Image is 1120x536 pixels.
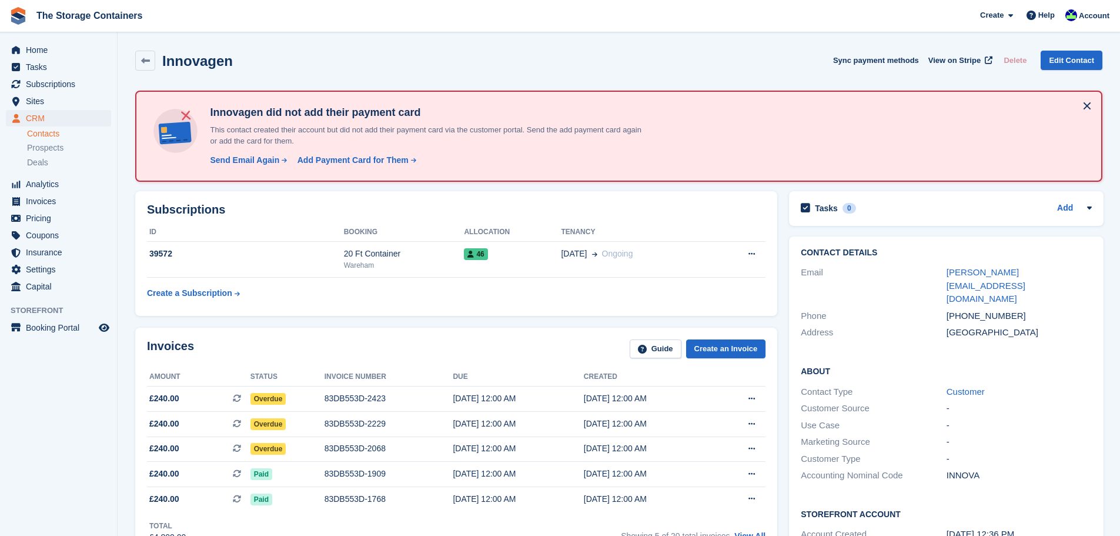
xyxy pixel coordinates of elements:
div: Contact Type [801,385,946,399]
div: [DATE] 12:00 AM [453,418,583,430]
div: - [947,402,1092,415]
span: £240.00 [149,392,179,405]
a: Add Payment Card for Them [293,154,417,167]
span: £240.00 [149,418,179,430]
span: Create [980,9,1004,21]
a: Prospects [27,142,111,154]
span: Settings [26,261,96,278]
th: Created [584,368,714,387]
span: Storefront [11,305,117,317]
div: [DATE] 12:00 AM [584,392,714,405]
a: menu [6,76,111,92]
a: The Storage Containers [32,6,147,25]
span: Ongoing [602,249,633,258]
div: 39572 [147,248,344,260]
img: Stacy Williams [1065,9,1077,21]
a: menu [6,110,111,126]
img: stora-icon-8386f47178a22dfd0bd8f6a31ec36ba5ce8667c1dd55bd0f319d3a0aa187defe.svg [9,7,27,25]
a: Edit Contact [1041,51,1102,70]
button: Sync payment methods [833,51,919,70]
span: Home [26,42,96,58]
h2: Contact Details [801,248,1092,258]
span: Capital [26,278,96,295]
div: Wareham [344,260,464,271]
span: Pricing [26,210,96,227]
span: Prospects [27,142,63,154]
a: Guide [630,339,681,359]
p: This contact created their account but did not add their payment card via the customer portal. Se... [205,124,646,147]
div: Address [801,326,946,339]
span: £240.00 [149,493,179,505]
div: 0 [842,203,856,214]
th: ID [147,223,344,242]
a: menu [6,244,111,261]
a: menu [6,319,111,336]
a: menu [6,176,111,192]
img: no-card-linked-e7822e413c904bf8b177c4d89f31251c4716f9871600ec3ca5bfc59e148c83f4.svg [151,106,200,156]
div: Email [801,266,946,306]
th: Booking [344,223,464,242]
h2: Storefront Account [801,508,1092,520]
div: 83DB553D-2229 [325,418,453,430]
th: Amount [147,368,250,387]
a: Deals [27,157,111,169]
h2: Tasks [815,203,838,214]
span: Tasks [26,59,96,75]
a: Create a Subscription [147,282,240,304]
span: Account [1079,10,1109,22]
a: menu [6,227,111,244]
th: Due [453,368,583,387]
div: [DATE] 12:00 AM [453,392,583,405]
th: Tenancy [561,223,713,242]
h2: Invoices [147,339,194,359]
h2: Subscriptions [147,203,765,217]
span: £240.00 [149,468,179,480]
span: Analytics [26,176,96,192]
div: 83DB553D-2068 [325,442,453,455]
div: - [947,419,1092,432]
div: [DATE] 12:00 AM [584,468,714,480]
h2: Innovagen [162,53,233,69]
div: INNOVA [947,469,1092,482]
span: Deals [27,157,48,168]
button: Delete [999,51,1031,70]
a: Customer [947,387,985,397]
div: 20 Ft Container [344,248,464,260]
a: Contacts [27,128,111,139]
a: Preview store [97,321,111,335]
div: Use Case [801,419,946,432]
div: Customer Type [801,452,946,466]
div: 83DB553D-1909 [325,468,453,480]
span: Booking Portal [26,319,96,336]
div: 83DB553D-1768 [325,493,453,505]
span: Overdue [250,418,286,430]
div: [PHONE_NUMBER] [947,309,1092,323]
div: [DATE] 12:00 AM [453,442,583,455]
div: Accounting Nominal Code [801,469,946,482]
div: Total [149,521,186,531]
div: Add Payment Card for Them [297,154,409,167]
div: - [947,452,1092,466]
span: Paid [250,494,272,505]
span: View on Stripe [928,55,981,66]
div: [GEOGRAPHIC_DATA] [947,326,1092,339]
a: menu [6,193,111,209]
a: Create an Invoice [686,339,766,359]
div: Send Email Again [210,154,279,167]
span: £240.00 [149,442,179,455]
span: Coupons [26,227,96,244]
div: Phone [801,309,946,323]
span: Invoices [26,193,96,209]
span: [DATE] [561,248,587,260]
span: CRM [26,110,96,126]
a: menu [6,93,111,109]
a: menu [6,210,111,227]
th: Status [250,368,325,387]
div: Marketing Source [801,435,946,449]
span: Insurance [26,244,96,261]
div: 83DB553D-2423 [325,392,453,405]
div: Customer Source [801,402,946,415]
a: View on Stripe [924,51,995,70]
span: Help [1038,9,1055,21]
div: [DATE] 12:00 AM [584,418,714,430]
